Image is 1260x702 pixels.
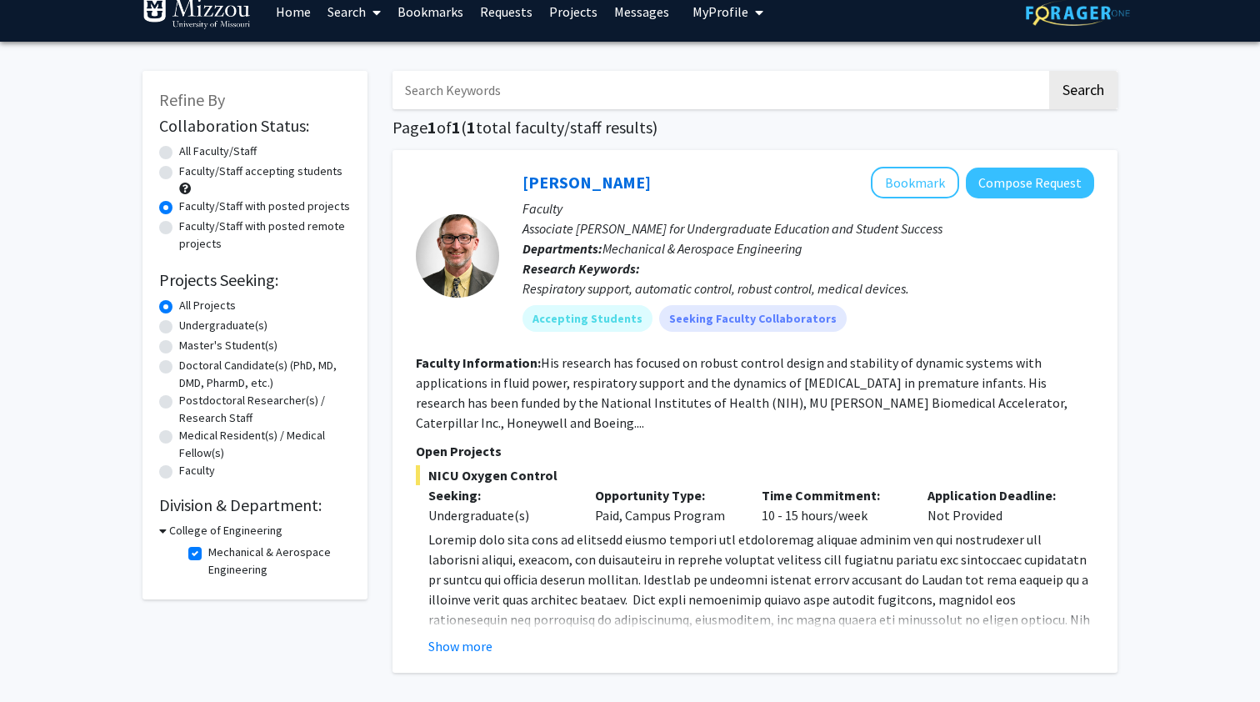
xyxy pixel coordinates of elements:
[392,118,1117,138] h1: Page of ( total faculty/staff results)
[179,297,236,314] label: All Projects
[179,198,350,215] label: Faculty/Staff with posted projects
[179,317,267,334] label: Undergraduate(s)
[416,354,1067,431] fg-read-more: His research has focused on robust control design and stability of dynamic systems with applicati...
[427,117,437,138] span: 1
[582,485,749,525] div: Paid, Campus Program
[522,218,1094,238] p: Associate [PERSON_NAME] for Undergraduate Education and Student Success
[179,392,351,427] label: Postdoctoral Researcher(s) / Research Staff
[179,163,342,180] label: Faculty/Staff accepting students
[392,71,1047,109] input: Search Keywords
[522,305,652,332] mat-chip: Accepting Students
[416,441,1094,461] p: Open Projects
[12,627,71,689] iframe: Chat
[179,143,257,160] label: All Faculty/Staff
[659,305,847,332] mat-chip: Seeking Faculty Collaborators
[179,218,351,253] label: Faculty/Staff with posted remote projects
[522,278,1094,298] div: Respiratory support, automatic control, robust control, medical devices.
[169,522,282,539] h3: College of Engineering
[179,357,351,392] label: Doctoral Candidate(s) (PhD, MD, DMD, PharmD, etc.)
[927,485,1069,505] p: Application Deadline:
[871,167,959,198] button: Add Roger Fales to Bookmarks
[915,485,1082,525] div: Not Provided
[428,505,570,525] div: Undergraduate(s)
[159,116,351,136] h2: Collaboration Status:
[179,427,351,462] label: Medical Resident(s) / Medical Fellow(s)
[159,495,351,515] h2: Division & Department:
[159,270,351,290] h2: Projects Seeking:
[428,636,492,656] button: Show more
[966,168,1094,198] button: Compose Request to Roger Fales
[762,485,903,505] p: Time Commitment:
[452,117,461,138] span: 1
[179,337,277,354] label: Master's Student(s)
[416,354,541,371] b: Faculty Information:
[208,544,347,579] label: Mechanical & Aerospace Engineering
[428,485,570,505] p: Seeking:
[522,172,651,193] a: [PERSON_NAME]
[692,3,748,20] span: My Profile
[522,260,640,277] b: Research Keywords:
[1049,71,1117,109] button: Search
[749,485,916,525] div: 10 - 15 hours/week
[416,465,1094,485] span: NICU Oxygen Control
[179,462,215,479] label: Faculty
[467,117,476,138] span: 1
[522,198,1094,218] p: Faculty
[595,485,737,505] p: Opportunity Type:
[522,240,602,257] b: Departments:
[602,240,802,257] span: Mechanical & Aerospace Engineering
[159,89,225,110] span: Refine By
